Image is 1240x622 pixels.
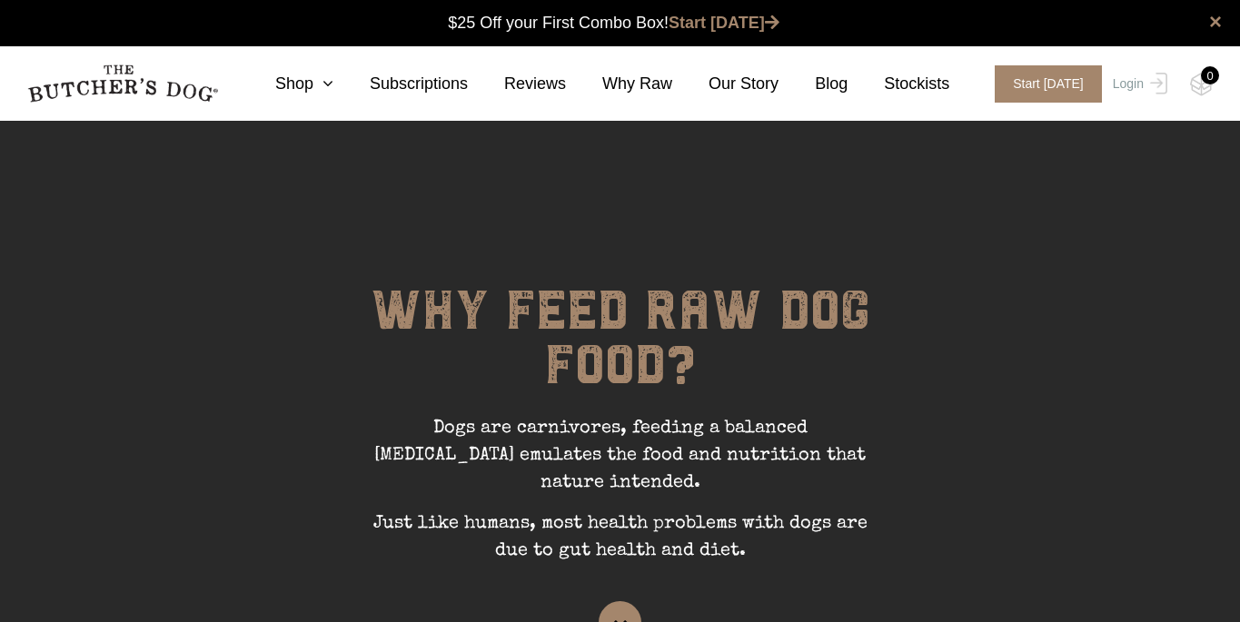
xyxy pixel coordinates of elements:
[348,510,893,578] p: Just like humans, most health problems with dogs are due to gut health and diet.
[348,283,893,415] h1: WHY FEED RAW DOG FOOD?
[1209,11,1222,33] a: close
[977,65,1108,103] a: Start [DATE]
[348,415,893,510] p: Dogs are carnivores, feeding a balanced [MEDICAL_DATA] emulates the food and nutrition that natur...
[1201,66,1219,84] div: 0
[239,72,333,96] a: Shop
[848,72,949,96] a: Stockists
[333,72,468,96] a: Subscriptions
[468,72,566,96] a: Reviews
[669,14,779,32] a: Start [DATE]
[1190,73,1213,96] img: TBD_Cart-Empty.png
[566,72,672,96] a: Why Raw
[1108,65,1167,103] a: Login
[995,65,1102,103] span: Start [DATE]
[672,72,779,96] a: Our Story
[779,72,848,96] a: Blog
